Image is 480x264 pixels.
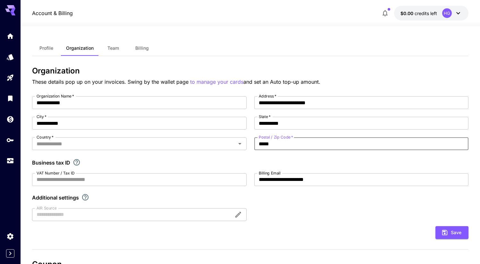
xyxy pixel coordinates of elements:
label: Postal / Zip Code [259,134,293,140]
a: Account & Billing [32,9,73,17]
h3: Organization [32,66,468,75]
span: Profile [39,45,53,51]
span: Billing [135,45,149,51]
label: State [259,114,271,119]
svg: Explore additional customization settings [81,193,89,201]
nav: breadcrumb [32,9,73,17]
div: Home [6,32,14,40]
div: Wallet [6,115,14,123]
span: credits left [415,11,437,16]
label: VAT Number / Tax ID [37,170,75,176]
label: Organization Name [37,93,74,99]
label: Country [37,134,54,140]
button: to manage your cards [190,78,243,86]
div: $0.00 [400,10,437,17]
button: $0.00HG [394,6,468,21]
span: Organization [66,45,94,51]
div: Usage [6,157,14,165]
span: and set an Auto top-up amount. [243,79,320,85]
div: API Keys [6,136,14,144]
svg: If you are a business tax registrant, please enter your business tax ID here. [73,158,80,166]
span: Team [107,45,119,51]
span: These details pop up on your invoices. Swing by the wallet page [32,79,190,85]
div: Models [6,53,14,61]
label: Address [259,93,276,99]
p: Business tax ID [32,159,70,166]
label: AIR Source [37,205,56,211]
p: Additional settings [32,194,79,201]
button: Open [235,139,244,148]
div: Playground [6,74,14,82]
div: Library [6,94,14,102]
label: City [37,114,46,119]
button: Save [435,226,468,239]
span: $0.00 [400,11,415,16]
button: Expand sidebar [6,249,14,258]
label: Billing Email [259,170,281,176]
div: HG [442,8,452,18]
div: Settings [6,232,14,240]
